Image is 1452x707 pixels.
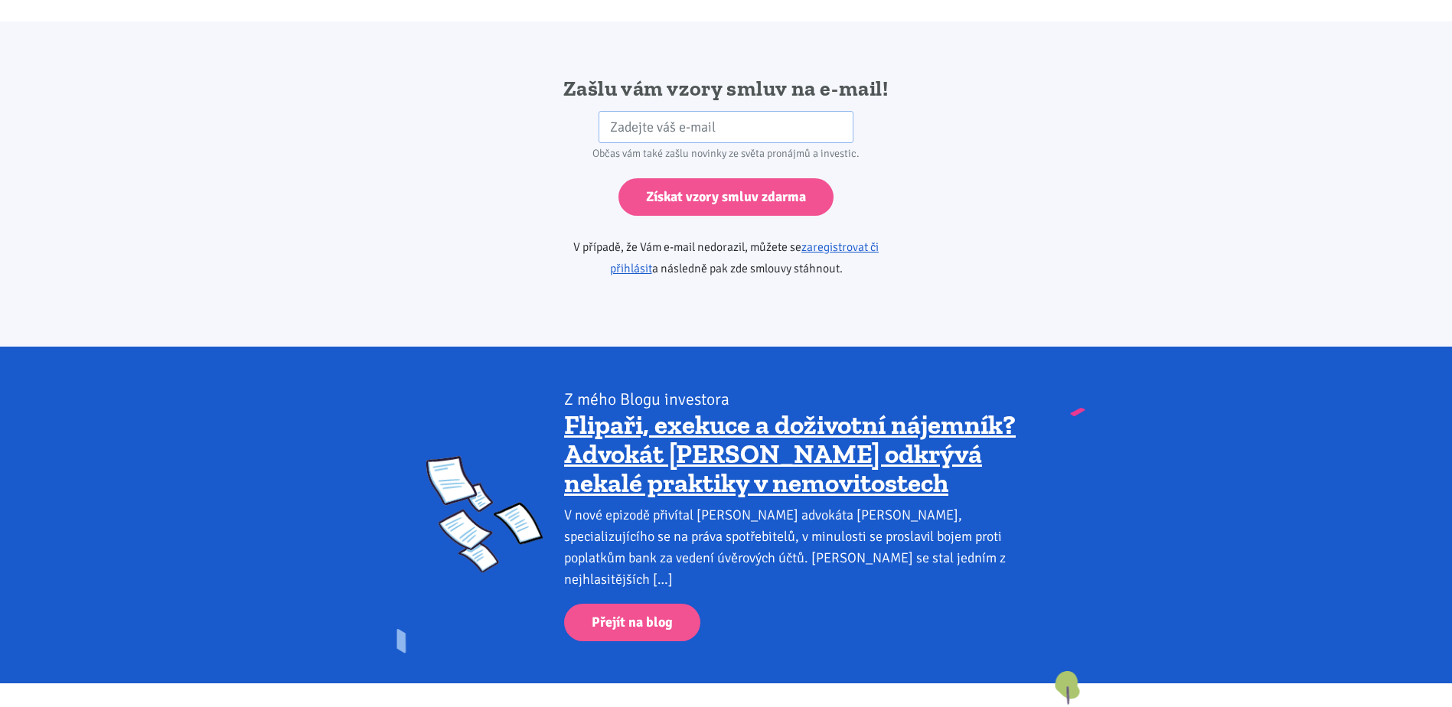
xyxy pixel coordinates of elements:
[564,604,700,641] a: Přejít na blog
[564,504,1026,590] div: V nové epizodě přivítal [PERSON_NAME] advokáta [PERSON_NAME], specializujícího se na práva spotře...
[530,143,922,165] div: Občas vám také zašlu novinky ze světa pronájmů a investic.
[564,389,1026,410] div: Z mého Blogu investora
[530,236,922,279] p: V případě, že Vám e-mail nedorazil, můžete se a následně pak zde smlouvy stáhnout.
[618,178,834,216] input: Získat vzory smluv zdarma
[599,111,853,144] input: Zadejte váš e-mail
[564,409,1016,499] a: Flipaři, exekuce a doživotní nájemník? Advokát [PERSON_NAME] odkrývá nekalé praktiky v nemovitostech
[530,75,922,103] h2: Zašlu vám vzory smluv na e-mail!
